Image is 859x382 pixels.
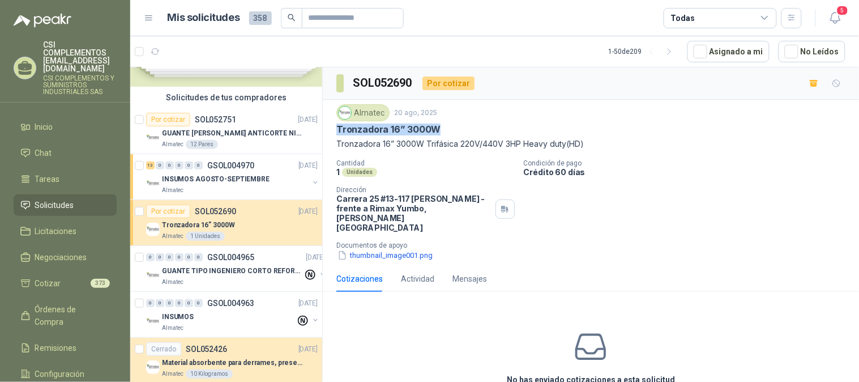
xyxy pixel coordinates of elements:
img: Company Logo [339,107,351,119]
a: Negociaciones [14,247,117,268]
div: Todas [671,12,695,24]
h3: SOL052690 [353,74,413,92]
button: Asignado a mi [687,41,770,62]
span: Órdenes de Compra [35,303,106,328]
a: 0 0 0 0 0 0 GSOL004963[DATE] Company LogoINSUMOSAlmatec [146,296,320,333]
p: 20 ago, 2025 [394,108,437,118]
span: Chat [35,147,52,159]
p: SOL052426 [186,345,227,353]
div: 0 [194,162,203,169]
img: Logo peakr [14,14,71,27]
p: Almatec [162,186,183,195]
div: Cerrado [146,342,181,356]
div: 1 Unidades [186,232,225,241]
div: 0 [185,162,193,169]
button: thumbnail_image001.png [336,249,434,261]
div: 0 [156,162,164,169]
a: Tareas [14,168,117,190]
div: 0 [146,253,155,261]
div: 0 [194,299,203,307]
p: Tronzadora 16” 3000W Trifásica 220V/440V 3HP Heavy duty(HD) [336,138,845,150]
div: 13 [146,162,155,169]
span: 373 [91,279,110,288]
p: SOL052751 [195,116,236,124]
p: Crédito 60 días [524,167,854,177]
div: Cotizaciones [336,273,383,285]
img: Company Logo [146,269,160,282]
p: SOL052690 [195,207,236,215]
span: Remisiones [35,342,77,354]
img: Company Logo [146,315,160,328]
p: Cantidad [336,159,515,167]
a: Por cotizarSOL052690[DATE] Company LogoTronzadora 16” 3000WAlmatec1 Unidades [130,200,322,246]
p: INSUMOS AGOSTO-SEPTIEMBRE [162,174,270,185]
p: Carrera 25 #13-117 [PERSON_NAME] - frente a Rimax Yumbo , [PERSON_NAME][GEOGRAPHIC_DATA] [336,194,491,232]
div: 0 [194,253,203,261]
div: 0 [146,299,155,307]
button: 5 [825,8,845,28]
span: Licitaciones [35,225,77,237]
div: Mensajes [452,273,487,285]
a: 13 0 0 0 0 0 GSOL004970[DATE] Company LogoINSUMOS AGOSTO-SEPTIEMBREAlmatec [146,159,320,195]
p: Almatec [162,324,183,333]
div: 0 [175,299,183,307]
p: Dirección [336,186,491,194]
p: [DATE] [298,114,318,125]
div: Por cotizar [146,205,190,218]
span: search [288,14,296,22]
p: GUANTE [PERSON_NAME] ANTICORTE NIV 5 TALLA L [162,128,303,139]
div: 0 [165,162,174,169]
div: 0 [156,299,164,307]
div: 12 Pares [186,140,218,149]
a: Órdenes de Compra [14,299,117,333]
div: Almatec [336,104,390,121]
div: 0 [156,253,164,261]
span: Tareas [35,173,60,185]
img: Company Logo [146,223,160,236]
p: CSI COMPLEMENTOS Y SUMINISTROS INDUSTRIALES SAS [43,75,117,95]
p: [DATE] [298,160,318,171]
img: Company Logo [146,360,160,374]
p: Condición de pago [524,159,854,167]
p: Almatec [162,278,183,287]
div: 0 [165,253,174,261]
p: Tronzadora 16” 3000W [336,124,441,135]
span: Solicitudes [35,199,74,211]
p: CSI COMPLEMENTOS [EMAIL_ADDRESS][DOMAIN_NAME] [43,41,117,73]
div: 10 Kilogramos [186,370,233,379]
span: 358 [249,11,272,25]
a: Cotizar373 [14,273,117,294]
p: Almatec [162,232,183,241]
button: No Leídos [779,41,845,62]
p: Documentos de apoyo [336,241,854,249]
a: 0 0 0 0 0 0 GSOL004965[DATE] Company LogoGUANTE TIPO INGENIERO CORTO REFORZADOAlmatec [146,251,327,287]
h1: Mis solicitudes [168,10,240,26]
p: 1 [336,167,340,177]
p: Tronzadora 16” 3000W [162,220,235,231]
span: 5 [836,5,849,16]
p: [DATE] [298,344,318,355]
div: 0 [185,299,193,307]
a: Remisiones [14,337,117,359]
img: Company Logo [146,131,160,145]
p: Material absorbente para derrames, presentación por kg [162,358,303,368]
p: GSOL004965 [207,253,254,261]
div: 0 [175,253,183,261]
div: Unidades [342,168,377,177]
div: 0 [175,162,183,169]
a: Inicio [14,116,117,138]
a: Solicitudes [14,194,117,216]
img: Company Logo [146,177,160,190]
div: Actividad [401,273,434,285]
span: Inicio [35,121,53,133]
div: 1 - 50 de 209 [609,43,678,61]
a: Licitaciones [14,220,117,242]
div: Solicitudes de tus compradores [130,87,322,108]
div: Por cotizar [422,77,475,90]
div: 0 [185,253,193,261]
div: Por cotizar [146,113,190,126]
p: GSOL004963 [207,299,254,307]
span: Cotizar [35,277,61,290]
p: GUANTE TIPO INGENIERO CORTO REFORZADO [162,266,303,277]
p: [DATE] [298,206,318,217]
